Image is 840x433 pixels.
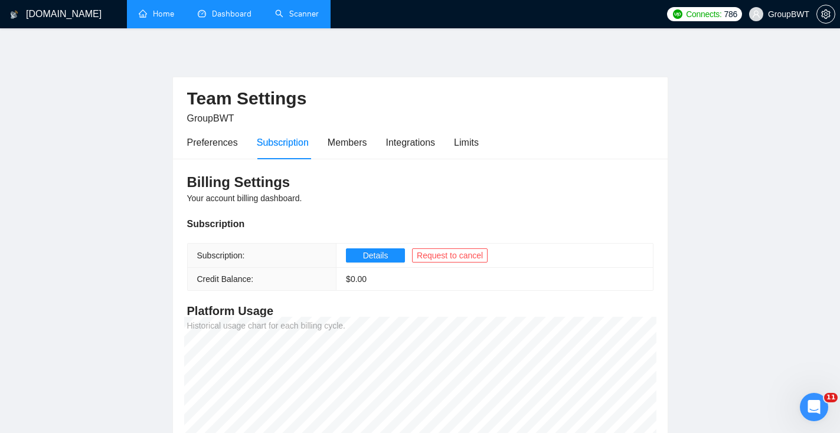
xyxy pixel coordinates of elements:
[257,135,309,150] div: Subscription
[817,9,835,19] span: setting
[187,216,653,231] div: Subscription
[417,249,483,262] span: Request to cancel
[673,9,682,19] img: upwork-logo.png
[752,10,760,18] span: user
[275,9,319,19] a: searchScanner
[412,248,488,263] button: Request to cancel
[187,193,302,203] span: Your account billing dashboard.
[824,393,838,402] span: 11
[187,135,238,150] div: Preferences
[328,135,367,150] div: Members
[724,8,737,21] span: 786
[197,251,245,260] span: Subscription:
[686,8,721,21] span: Connects:
[187,303,653,319] h4: Platform Usage
[187,113,234,123] span: GroupBWT
[386,135,436,150] div: Integrations
[198,9,251,19] a: dashboardDashboard
[346,274,367,284] span: $ 0.00
[187,87,653,111] h2: Team Settings
[454,135,479,150] div: Limits
[197,274,254,284] span: Credit Balance:
[800,393,828,421] iframe: Intercom live chat
[363,249,388,262] span: Details
[346,248,405,263] button: Details
[816,5,835,24] button: setting
[187,173,653,192] h3: Billing Settings
[816,9,835,19] a: setting
[10,5,18,24] img: logo
[139,9,174,19] a: homeHome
